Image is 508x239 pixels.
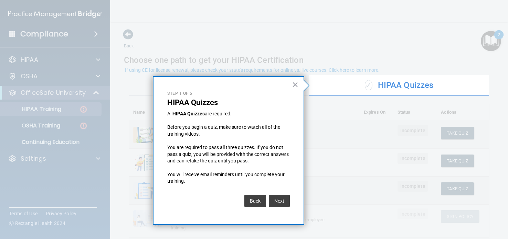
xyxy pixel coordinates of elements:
button: Back [244,195,266,207]
p: HIPAA Quizzes [167,98,290,107]
span: All [167,111,172,116]
span: ✓ [365,80,372,90]
p: Before you begin a quiz, make sure to watch all of the training videos. [167,124,290,137]
span: are required. [205,111,232,116]
button: Next [269,195,290,207]
iframe: Drift Widget Chat Controller [474,192,500,218]
div: HIPAA Quizzes [309,75,489,96]
p: Step 1 of 5 [167,91,290,96]
p: You will receive email reminders until you complete your training. [167,171,290,185]
p: You are required to pass all three quizzes. If you do not pass a quiz, you will be provided with ... [167,144,290,164]
button: Close [292,79,298,90]
strong: HIPAA Quizzes [172,111,205,116]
